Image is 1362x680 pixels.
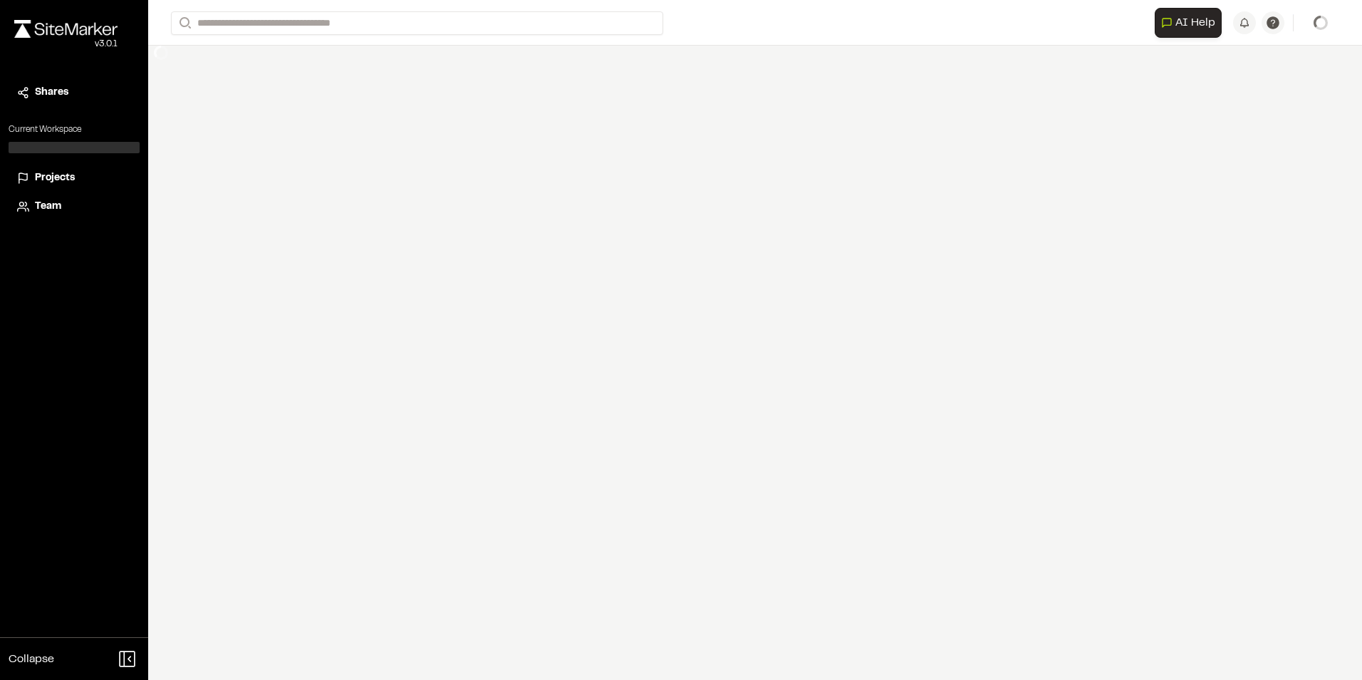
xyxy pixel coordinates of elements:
[35,85,68,101] span: Shares
[1175,14,1215,31] span: AI Help
[9,651,54,668] span: Collapse
[35,170,75,186] span: Projects
[17,170,131,186] a: Projects
[17,85,131,101] a: Shares
[14,20,118,38] img: rebrand.png
[17,199,131,215] a: Team
[35,199,61,215] span: Team
[171,11,197,35] button: Search
[14,38,118,51] div: Oh geez...please don't...
[9,123,140,136] p: Current Workspace
[1155,8,1222,38] button: Open AI Assistant
[1155,8,1227,38] div: Open AI Assistant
